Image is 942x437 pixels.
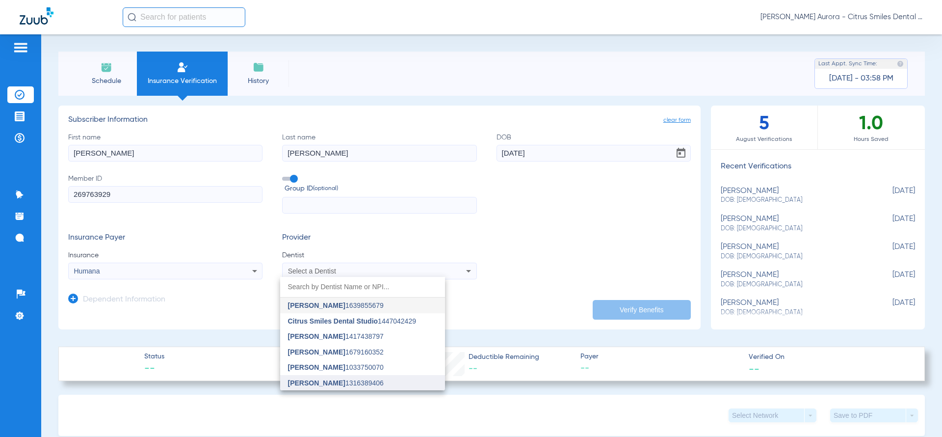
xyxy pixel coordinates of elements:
[288,349,384,355] span: 1679160352
[288,302,384,309] span: 1639855679
[288,363,345,371] span: [PERSON_NAME]
[288,364,384,371] span: 1033750070
[288,333,384,340] span: 1417438797
[288,332,345,340] span: [PERSON_NAME]
[288,318,416,325] span: 1447042429
[280,277,445,297] input: dropdown search
[288,301,345,309] span: [PERSON_NAME]
[288,317,378,325] span: Citrus Smiles Dental Studio
[288,348,345,356] span: [PERSON_NAME]
[288,379,345,387] span: [PERSON_NAME]
[893,390,942,437] iframe: Chat Widget
[288,380,384,386] span: 1316389406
